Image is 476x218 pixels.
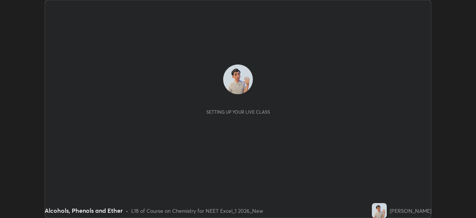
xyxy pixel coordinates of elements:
[390,207,431,215] div: [PERSON_NAME]
[126,207,128,215] div: •
[372,203,387,218] img: 2ba10282aa90468db20c6b58c63c7500.jpg
[223,64,253,94] img: 2ba10282aa90468db20c6b58c63c7500.jpg
[206,109,270,115] div: Setting up your live class
[45,206,123,215] div: Alcohols, Phenols and Ether
[131,207,263,215] div: L18 of Course on Chemistry for NEET Excel_1 2026_New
